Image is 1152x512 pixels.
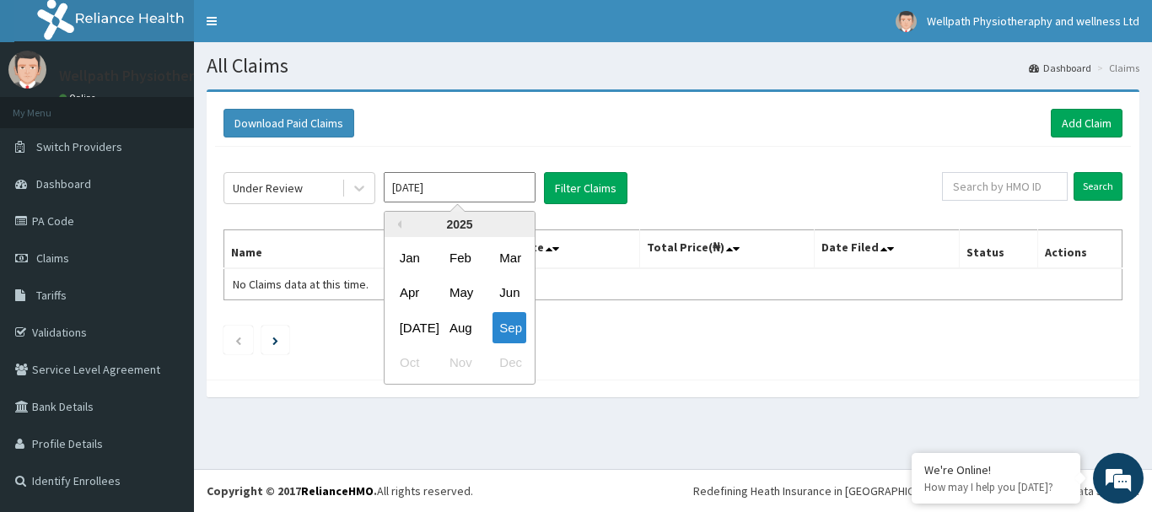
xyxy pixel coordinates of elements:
img: d_794563401_company_1708531726252_794563401 [31,84,68,127]
div: Choose May 2025 [443,278,476,309]
button: Previous Year [393,220,401,229]
a: Online [59,92,100,104]
th: Name [224,230,450,269]
li: Claims [1093,61,1139,75]
span: Dashboard [36,176,91,191]
th: Actions [1037,230,1122,269]
span: Claims [36,251,69,266]
a: Previous page [234,332,242,348]
div: Choose January 2025 [393,242,427,273]
strong: Copyright © 2017 . [207,483,377,499]
span: Tariffs [36,288,67,303]
p: Wellpath Physiotheraphy and wellness Ltd [59,68,342,84]
div: Choose March 2025 [493,242,526,273]
div: month 2025-09 [385,240,535,380]
textarea: Type your message and hit 'Enter' [8,337,321,396]
img: User Image [896,11,917,32]
div: We're Online! [924,462,1068,477]
th: Status [960,230,1038,269]
div: Choose February 2025 [443,242,476,273]
th: Date Filed [815,230,960,269]
th: Total Price(₦) [639,230,815,269]
div: Choose April 2025 [393,278,427,309]
div: 2025 [385,212,535,237]
div: Under Review [233,180,303,197]
div: Chat with us now [88,94,283,116]
div: Redefining Heath Insurance in [GEOGRAPHIC_DATA] using Telemedicine and Data Science! [693,482,1139,499]
div: Choose July 2025 [393,312,427,343]
span: No Claims data at this time. [233,277,369,292]
footer: All rights reserved. [194,469,1152,512]
div: Choose September 2025 [493,312,526,343]
a: RelianceHMO [301,483,374,499]
input: Select Month and Year [384,172,536,202]
span: We're online! [98,150,233,321]
span: Wellpath Physiotheraphy and wellness Ltd [927,13,1139,29]
a: Add Claim [1051,109,1122,137]
a: Dashboard [1029,61,1091,75]
button: Download Paid Claims [223,109,354,137]
h1: All Claims [207,55,1139,77]
p: How may I help you today? [924,480,1068,494]
div: Minimize live chat window [277,8,317,49]
div: Choose August 2025 [443,312,476,343]
input: Search by HMO ID [942,172,1068,201]
div: Choose June 2025 [493,278,526,309]
img: User Image [8,51,46,89]
span: Switch Providers [36,139,122,154]
input: Search [1074,172,1122,201]
button: Filter Claims [544,172,627,204]
a: Next page [272,332,278,348]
